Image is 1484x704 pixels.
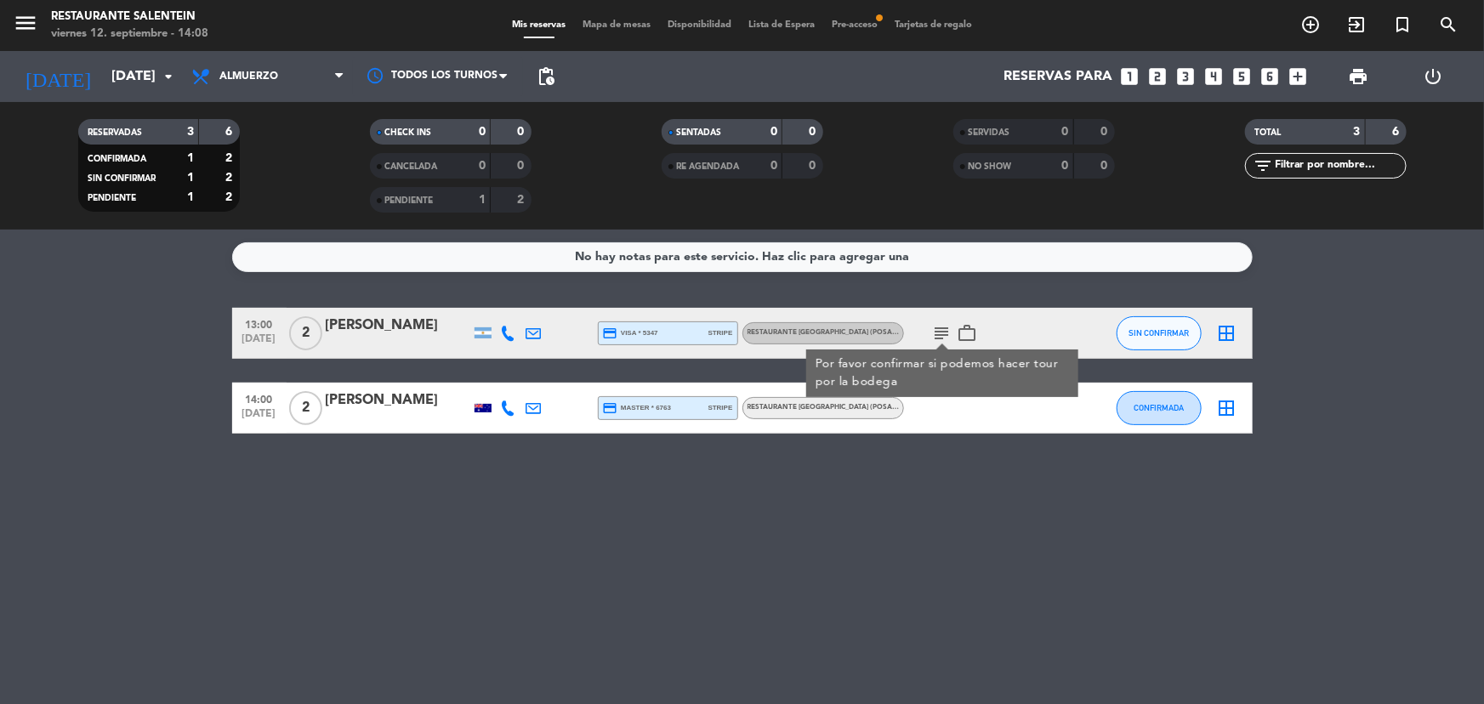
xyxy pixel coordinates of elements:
[874,13,884,23] span: fiber_manual_record
[385,196,434,205] span: Pendiente
[932,323,952,343] i: subject
[1062,160,1069,172] strong: 0
[385,162,438,171] span: CANCELADA
[708,327,733,338] span: stripe
[1117,391,1202,425] button: CONFIRMADA
[886,20,981,30] span: Tarjetas de regalo
[1287,65,1309,88] i: add_box
[13,10,38,36] i: menu
[770,160,777,172] strong: 0
[1217,398,1237,418] i: border_all
[1396,51,1471,102] div: LOG OUT
[815,355,1069,391] div: Por favor confirmar si podemos hacer tour por la bodega
[677,162,740,171] span: RE AGENDADA
[1146,65,1168,88] i: looks_two
[969,162,1012,171] span: NO SHOW
[51,9,208,26] div: Restaurante Salentein
[1346,14,1367,35] i: exit_to_app
[225,191,236,203] strong: 2
[1118,65,1140,88] i: looks_one
[659,20,740,30] span: Disponibilidad
[1134,403,1184,412] span: CONFIRMADA
[1100,126,1111,138] strong: 0
[603,400,672,416] span: master * 6763
[88,194,137,202] span: Pendiente
[479,126,486,138] strong: 0
[748,329,1009,336] span: RESTAURANTE [GEOGRAPHIC_DATA] (Posada Salentein) - Menú de Pasos
[517,160,527,172] strong: 0
[1100,160,1111,172] strong: 0
[1348,66,1368,87] span: print
[479,194,486,206] strong: 1
[1438,14,1458,35] i: search
[13,10,38,42] button: menu
[603,326,618,341] i: credit_card
[1255,128,1282,137] span: TOTAL
[1354,126,1361,138] strong: 3
[740,20,823,30] span: Lista de Espera
[385,128,432,137] span: CHECK INS
[187,152,194,164] strong: 1
[1217,323,1237,343] i: border_all
[289,391,322,425] span: 2
[1004,69,1112,85] span: Reservas para
[238,333,281,353] span: [DATE]
[1231,65,1253,88] i: looks_5
[326,389,470,412] div: [PERSON_NAME]
[238,314,281,333] span: 13:00
[603,400,618,416] i: credit_card
[187,126,194,138] strong: 3
[238,389,281,408] span: 14:00
[574,20,659,30] span: Mapa de mesas
[225,126,236,138] strong: 6
[88,128,143,137] span: RESERVADAS
[51,26,208,43] div: viernes 12. septiembre - 14:08
[1392,126,1402,138] strong: 6
[13,58,103,95] i: [DATE]
[503,20,574,30] span: Mis reservas
[809,160,819,172] strong: 0
[809,126,819,138] strong: 0
[219,71,278,82] span: Almuerzo
[958,323,978,343] i: work_outline
[708,402,733,413] span: stripe
[517,126,527,138] strong: 0
[326,315,470,337] div: [PERSON_NAME]
[677,128,722,137] span: SENTADAS
[536,66,556,87] span: pending_actions
[225,152,236,164] strong: 2
[1274,156,1406,175] input: Filtrar por nombre...
[603,326,658,341] span: visa * 5347
[969,128,1010,137] span: SERVIDAS
[225,172,236,184] strong: 2
[1174,65,1197,88] i: looks_3
[1300,14,1321,35] i: add_circle_outline
[187,172,194,184] strong: 1
[1062,126,1069,138] strong: 0
[517,194,527,206] strong: 2
[187,191,194,203] strong: 1
[823,20,886,30] span: Pre-acceso
[289,316,322,350] span: 2
[1117,316,1202,350] button: SIN CONFIRMAR
[770,126,777,138] strong: 0
[479,160,486,172] strong: 0
[88,174,156,183] span: SIN CONFIRMAR
[1129,328,1189,338] span: SIN CONFIRMAR
[1203,65,1225,88] i: looks_4
[158,66,179,87] i: arrow_drop_down
[575,247,909,267] div: No hay notas para este servicio. Haz clic para agregar una
[1424,66,1444,87] i: power_settings_new
[1392,14,1413,35] i: turned_in_not
[238,408,281,428] span: [DATE]
[88,155,147,163] span: CONFIRMADA
[748,404,991,411] span: RESTAURANTE [GEOGRAPHIC_DATA] (Posada Salentein) - A la carta
[1254,156,1274,176] i: filter_list
[1259,65,1281,88] i: looks_6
